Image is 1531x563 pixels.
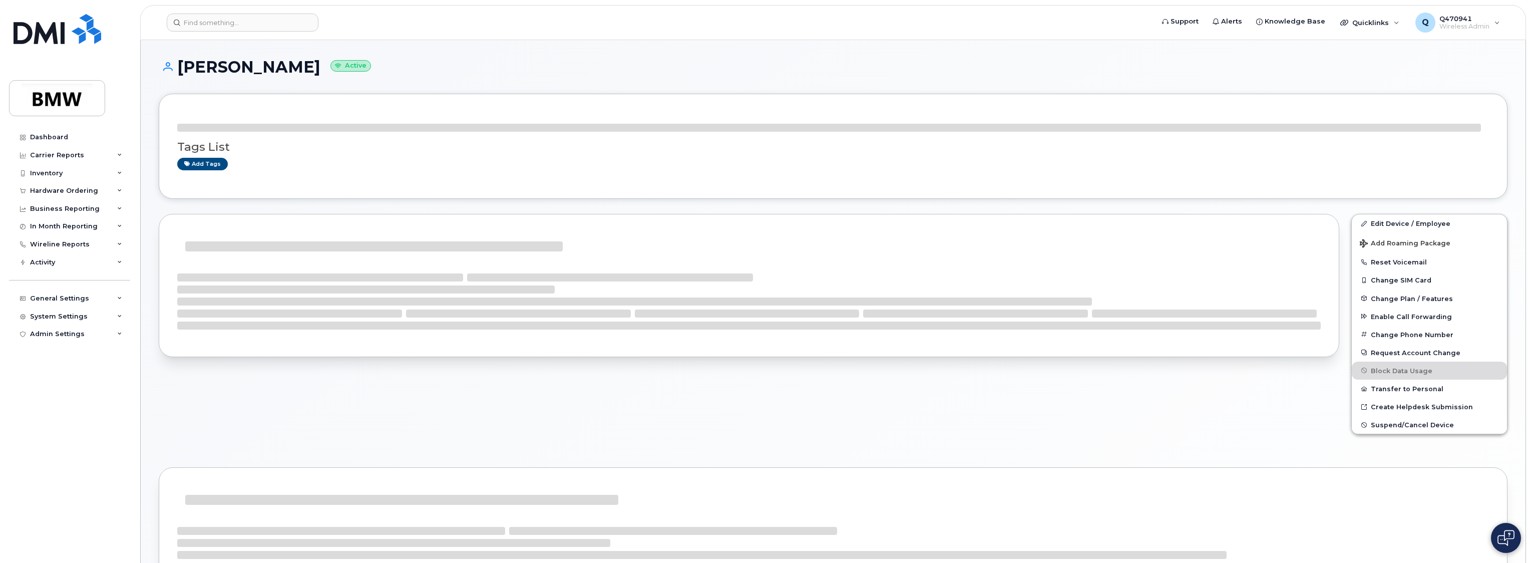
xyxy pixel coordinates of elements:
[1352,380,1507,398] button: Transfer to Personal
[1352,398,1507,416] a: Create Helpdesk Submission
[1352,344,1507,362] button: Request Account Change
[1371,295,1453,302] span: Change Plan / Features
[1352,253,1507,271] button: Reset Voicemail
[177,141,1489,153] h3: Tags List
[1360,239,1450,249] span: Add Roaming Package
[1352,214,1507,232] a: Edit Device / Employee
[1497,530,1514,546] img: Open chat
[1371,421,1454,429] span: Suspend/Cancel Device
[1352,232,1507,253] button: Add Roaming Package
[1352,362,1507,380] button: Block Data Usage
[1352,326,1507,344] button: Change Phone Number
[177,158,228,170] a: Add tags
[1371,313,1452,320] span: Enable Call Forwarding
[1352,271,1507,289] button: Change SIM Card
[330,60,371,72] small: Active
[159,58,1507,76] h1: [PERSON_NAME]
[1352,290,1507,308] button: Change Plan / Features
[1352,308,1507,326] button: Enable Call Forwarding
[1352,416,1507,434] button: Suspend/Cancel Device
